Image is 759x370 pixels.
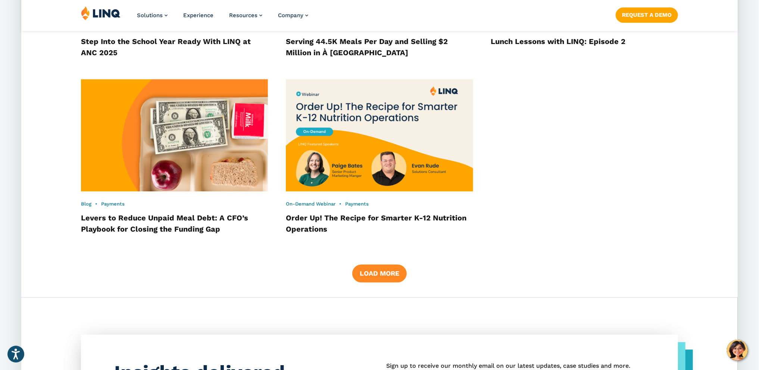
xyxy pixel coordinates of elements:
a: Step Into the School Year Ready With LINQ at ANC 2025 [81,37,251,57]
a: Lunch Lessons with LINQ: Episode 2 [491,37,626,46]
a: Blog [81,201,91,207]
a: Company [278,12,308,19]
button: Hello, have a question? Let’s chat. [727,340,748,361]
a: Experience [183,12,213,19]
a: Levers to Reduce Unpaid Meal Debt: A CFO’s Playbook for Closing the Funding Gap [81,213,248,233]
a: Resources [229,12,262,19]
span: Company [278,12,303,19]
a: Solutions [137,12,168,19]
a: Payments [345,201,369,207]
a: Serving 44.5K Meals Per Day and Selling $2 Million in À [GEOGRAPHIC_DATA] [286,37,448,57]
button: Load More [352,264,407,282]
div: • [81,201,268,207]
span: Solutions [137,12,163,19]
a: Order Up! The Recipe for Smarter K-12 Nutrition Operations [286,213,466,233]
span: Resources [229,12,257,19]
nav: Button Navigation [616,6,678,22]
img: LINQ | K‑12 Software [81,6,121,20]
a: Request a Demo [616,7,678,22]
nav: Primary Navigation [137,6,308,31]
a: Payments [101,201,125,207]
a: On-Demand Webinar [286,201,335,207]
div: • [286,201,473,207]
